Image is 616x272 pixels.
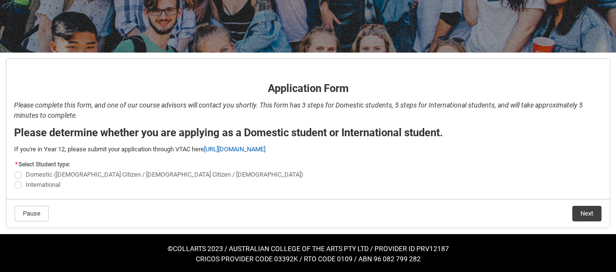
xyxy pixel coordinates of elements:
em: Please complete this form, and one of our course advisors will contact you shortly. This form has... [14,101,583,119]
article: REDU_Application_Form_for_Applicant flow [6,58,610,228]
span: Domestic ([DEMOGRAPHIC_DATA] Citizen / [DEMOGRAPHIC_DATA] Citizen / [DEMOGRAPHIC_DATA]) [26,171,303,178]
button: Next [572,206,601,221]
strong: Please determine whether you are applying as a Domestic student or International student. [14,127,443,139]
span: International [26,181,60,188]
span: Select Student type: [19,161,70,168]
abbr: required [15,161,18,168]
button: Pause [15,206,49,221]
p: If you're in Year 12, please submit your application through VTAC here [14,145,602,154]
strong: Application Form - Page 1 [14,66,105,75]
a: [URL][DOMAIN_NAME] [204,145,265,153]
strong: Application Form [268,82,349,94]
